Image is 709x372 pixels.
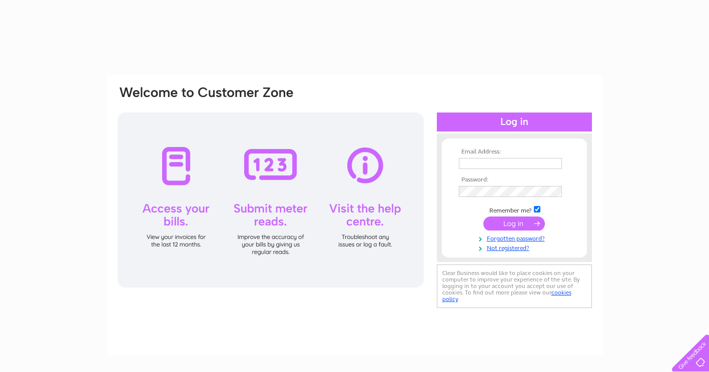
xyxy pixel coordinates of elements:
[442,289,571,302] a: cookies policy
[456,176,572,183] th: Password:
[456,148,572,155] th: Email Address:
[456,204,572,214] td: Remember me?
[483,216,545,230] input: Submit
[459,242,572,252] a: Not registered?
[459,233,572,242] a: Forgotten password?
[437,264,592,308] div: Clear Business would like to place cookies on your computer to improve your experience of the sit...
